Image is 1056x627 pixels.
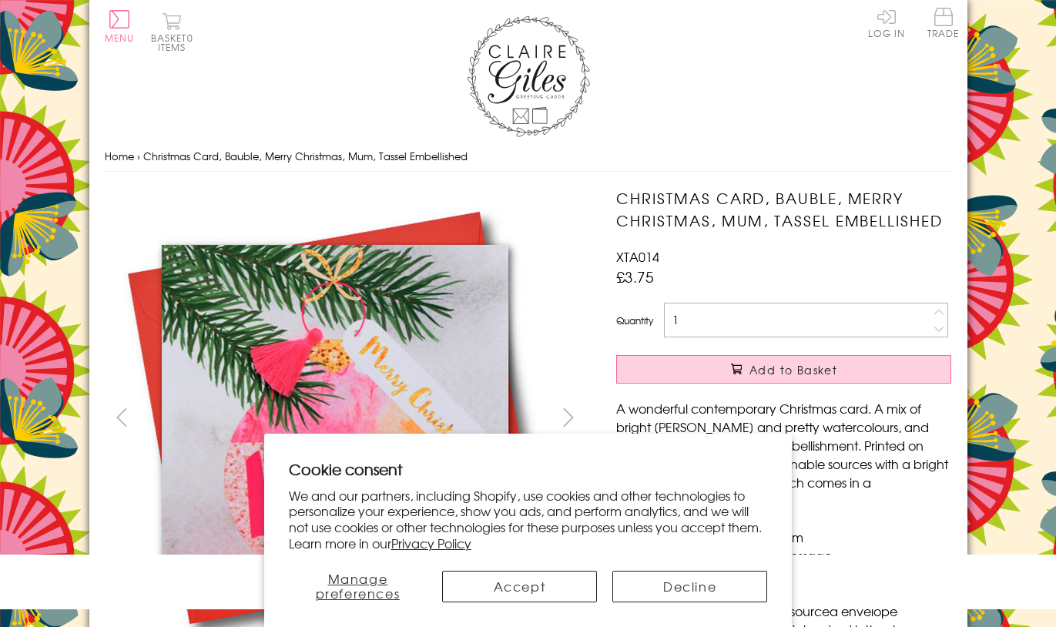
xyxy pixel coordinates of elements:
span: Trade [927,8,960,38]
a: Trade [927,8,960,41]
button: Add to Basket [616,355,951,384]
h1: Christmas Card, Bauble, Merry Christmas, Mum, Tassel Embellished [616,187,951,232]
button: Manage preferences [289,571,427,602]
p: A wonderful contemporary Christmas card. A mix of bright [PERSON_NAME] and pretty watercolours, a... [616,399,951,510]
span: 0 items [158,31,193,54]
h2: Cookie consent [289,458,768,480]
span: Christmas Card, Bauble, Merry Christmas, Mum, Tassel Embellished [143,149,468,163]
span: Menu [105,31,135,45]
label: Quantity [616,313,653,327]
a: Privacy Policy [391,534,471,552]
a: Log In [868,8,905,38]
a: Home [105,149,134,163]
nav: breadcrumbs [105,141,952,173]
p: We and our partners, including Shopify, use cookies and other technologies to personalize your ex... [289,488,768,552]
span: Manage preferences [316,569,401,602]
span: › [137,149,140,163]
button: prev [105,400,139,434]
img: Claire Giles Greetings Cards [467,15,590,137]
button: Decline [612,571,767,602]
button: Basket0 items [151,12,193,52]
button: next [551,400,585,434]
span: Add to Basket [749,362,837,377]
span: £3.75 [616,266,654,287]
button: Accept [442,571,597,602]
span: XTA014 [616,247,659,266]
button: Menu [105,10,135,42]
